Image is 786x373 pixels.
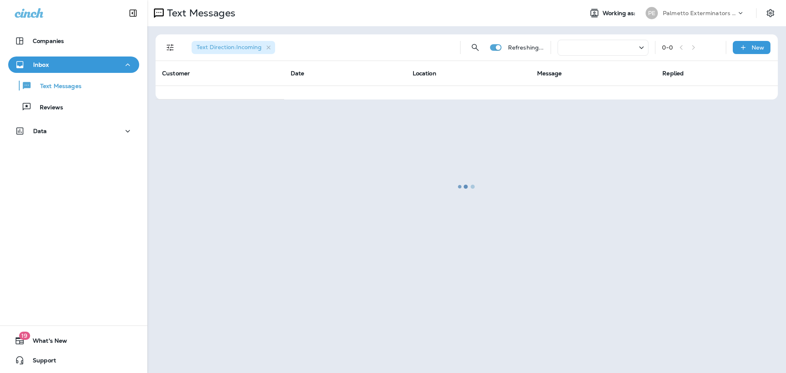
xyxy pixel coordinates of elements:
button: 19What's New [8,332,139,349]
button: Support [8,352,139,368]
p: Text Messages [32,83,81,90]
button: Data [8,123,139,139]
button: Companies [8,33,139,49]
button: Reviews [8,98,139,115]
button: Text Messages [8,77,139,94]
p: Inbox [33,61,49,68]
span: 19 [19,332,30,340]
p: Data [33,128,47,134]
span: What's New [25,337,67,347]
p: Reviews [32,104,63,112]
span: Support [25,357,56,367]
p: New [752,44,764,51]
button: Collapse Sidebar [122,5,145,21]
button: Inbox [8,57,139,73]
p: Companies [33,38,64,44]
